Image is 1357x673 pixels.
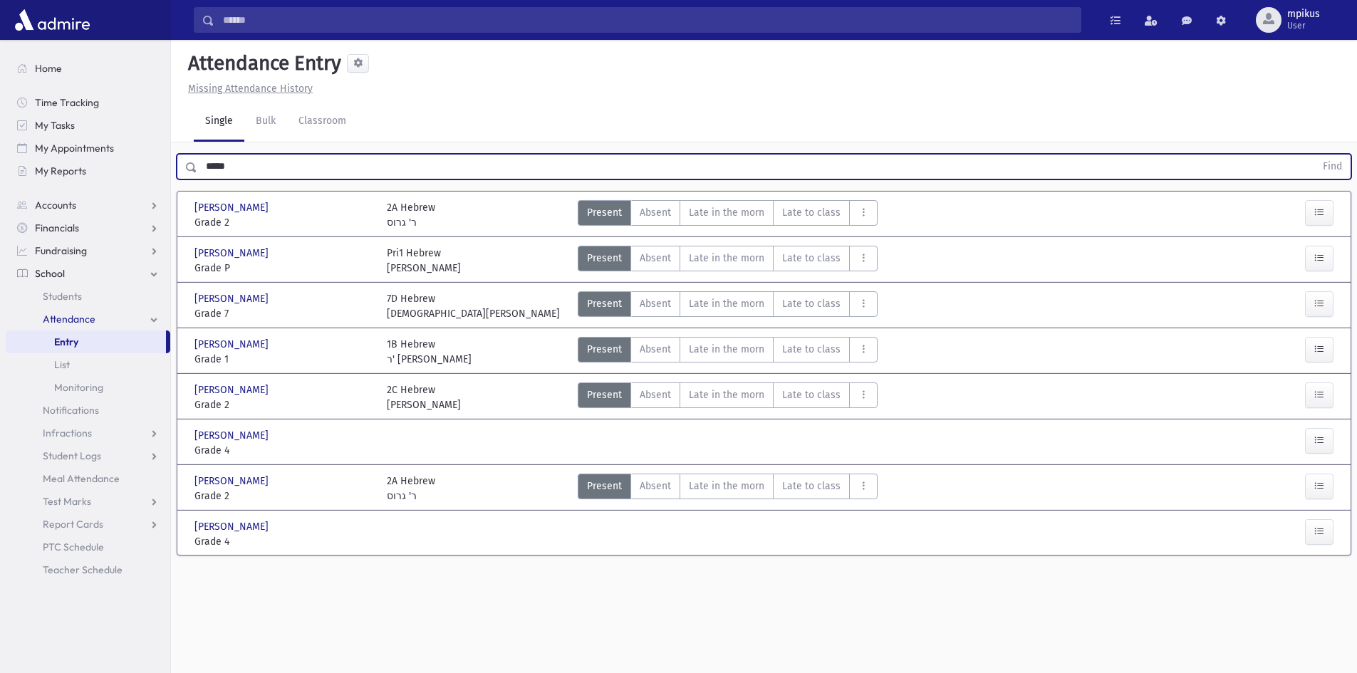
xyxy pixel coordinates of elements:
span: Present [587,479,622,494]
a: Entry [6,330,166,353]
span: Students [43,290,82,303]
span: [PERSON_NAME] [194,519,271,534]
span: Late to class [782,342,841,357]
span: [PERSON_NAME] [194,337,271,352]
a: Infractions [6,422,170,444]
span: [PERSON_NAME] [194,200,271,215]
a: Financials [6,216,170,239]
span: Notifications [43,404,99,417]
div: 7D Hebrew [DEMOGRAPHIC_DATA][PERSON_NAME] [387,291,560,321]
a: List [6,353,170,376]
span: Absent [640,251,671,266]
span: Grade 7 [194,306,373,321]
span: [PERSON_NAME] [194,246,271,261]
span: Home [35,62,62,75]
span: Late in the morn [689,342,764,357]
span: Late in the morn [689,387,764,402]
span: Late to class [782,251,841,266]
span: Infractions [43,427,92,439]
span: Present [587,387,622,402]
input: Search [214,7,1081,33]
div: 1B Hebrew ר' [PERSON_NAME] [387,337,472,367]
span: Entry [54,335,78,348]
span: Test Marks [43,495,91,508]
span: PTC Schedule [43,541,104,553]
span: Late to class [782,387,841,402]
a: Fundraising [6,239,170,262]
span: Absent [640,205,671,220]
span: Grade 4 [194,534,373,549]
span: Monitoring [54,381,103,394]
span: List [54,358,70,371]
span: Attendance [43,313,95,325]
span: My Tasks [35,119,75,132]
a: Report Cards [6,513,170,536]
div: 2C Hebrew [PERSON_NAME] [387,382,461,412]
span: Fundraising [35,244,87,257]
div: AttTypes [578,382,878,412]
span: Late in the morn [689,205,764,220]
span: My Reports [35,165,86,177]
div: AttTypes [578,291,878,321]
div: AttTypes [578,474,878,504]
span: Grade 4 [194,443,373,458]
div: AttTypes [578,200,878,230]
a: My Appointments [6,137,170,160]
a: Notifications [6,399,170,422]
span: Grade 2 [194,397,373,412]
span: Absent [640,296,671,311]
span: My Appointments [35,142,114,155]
a: PTC Schedule [6,536,170,558]
a: Student Logs [6,444,170,467]
div: 2A Hebrew ר' גרוס [387,200,435,230]
img: AdmirePro [11,6,93,34]
span: Financials [35,221,79,234]
div: AttTypes [578,246,878,276]
a: Meal Attendance [6,467,170,490]
div: Pri1 Hebrew [PERSON_NAME] [387,246,461,276]
a: Missing Attendance History [182,83,313,95]
a: Accounts [6,194,170,216]
a: Bulk [244,102,287,142]
span: Absent [640,342,671,357]
a: My Reports [6,160,170,182]
div: AttTypes [578,337,878,367]
span: User [1287,20,1320,31]
button: Find [1314,155,1351,179]
a: Single [194,102,244,142]
span: Present [587,205,622,220]
span: Accounts [35,199,76,212]
span: Late in the morn [689,251,764,266]
u: Missing Attendance History [188,83,313,95]
span: [PERSON_NAME] [194,428,271,443]
a: Students [6,285,170,308]
span: Present [587,342,622,357]
a: Home [6,57,170,80]
a: School [6,262,170,285]
span: School [35,267,65,280]
a: My Tasks [6,114,170,137]
span: Present [587,251,622,266]
span: Teacher Schedule [43,563,123,576]
span: mpikus [1287,9,1320,20]
span: Grade 2 [194,489,373,504]
a: Teacher Schedule [6,558,170,581]
a: Classroom [287,102,358,142]
span: Time Tracking [35,96,99,109]
span: Student Logs [43,449,101,462]
div: 2A Hebrew ר' גרוס [387,474,435,504]
span: Late in the morn [689,479,764,494]
a: Monitoring [6,376,170,399]
span: Late to class [782,479,841,494]
a: Time Tracking [6,91,170,114]
span: Late to class [782,205,841,220]
span: [PERSON_NAME] [194,382,271,397]
span: Present [587,296,622,311]
span: Meal Attendance [43,472,120,485]
span: [PERSON_NAME] [194,474,271,489]
a: Test Marks [6,490,170,513]
span: Absent [640,479,671,494]
span: Absent [640,387,671,402]
span: Grade 2 [194,215,373,230]
span: [PERSON_NAME] [194,291,271,306]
